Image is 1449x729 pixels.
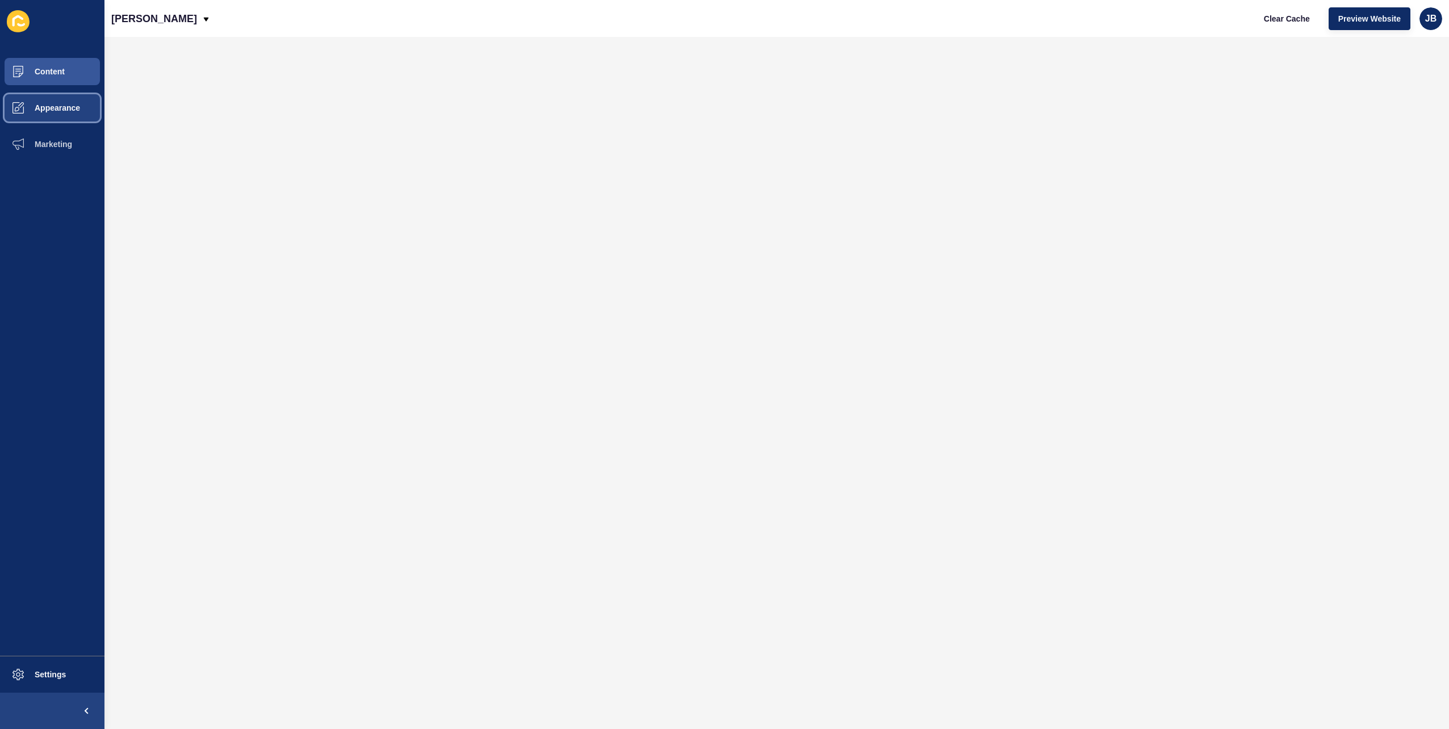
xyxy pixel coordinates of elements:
[1264,13,1310,24] span: Clear Cache
[1254,7,1320,30] button: Clear Cache
[1338,13,1401,24] span: Preview Website
[111,5,197,33] p: [PERSON_NAME]
[1329,7,1410,30] button: Preview Website
[1425,13,1437,24] span: JB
